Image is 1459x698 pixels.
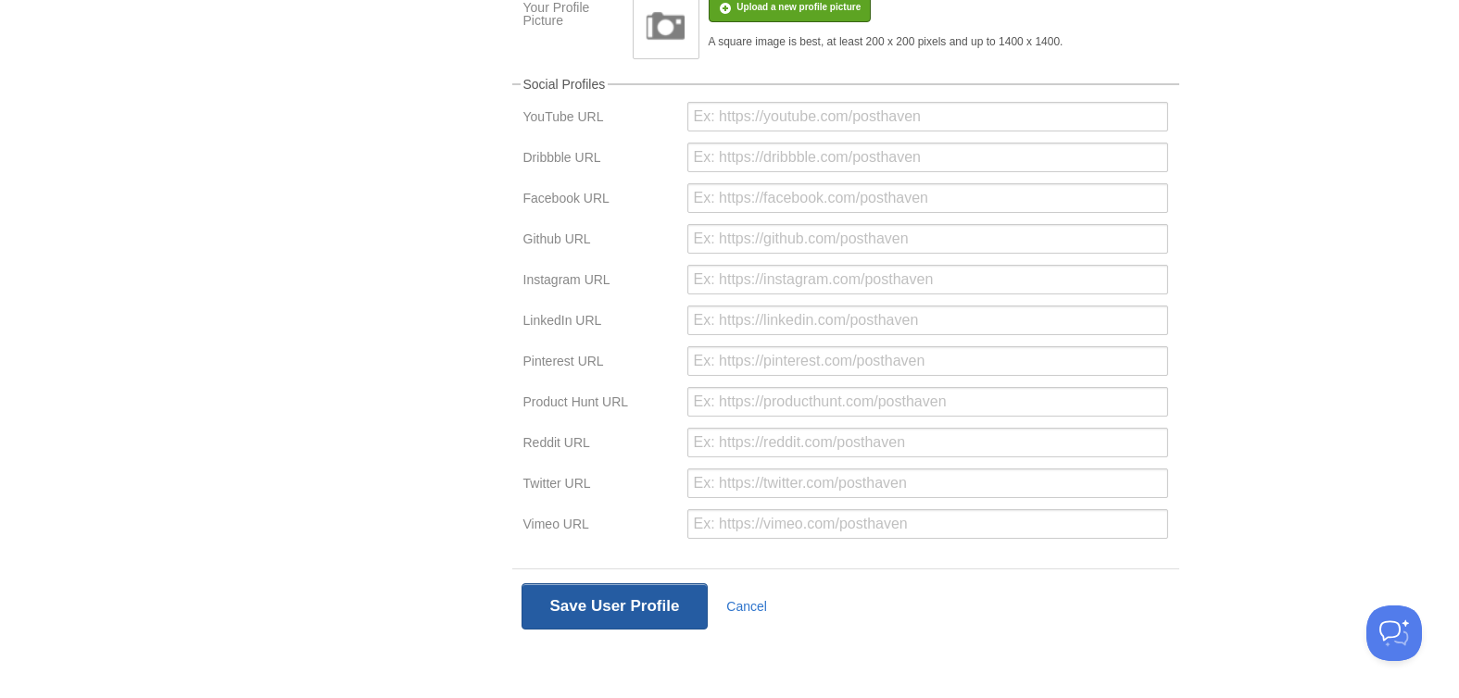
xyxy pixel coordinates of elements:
[523,395,676,413] label: Product Hunt URL
[687,224,1168,254] input: Ex: https://github.com/posthaven
[523,314,676,331] label: LinkedIn URL
[1366,605,1422,661] iframe: Help Scout Beacon - Open
[687,428,1168,457] input: Ex: https://reddit.com/posthaven
[687,509,1168,539] input: Ex: https://vimeo.com/posthaven
[687,346,1168,376] input: Ex: https://pinterest.com/posthaven
[521,78,609,91] legend: Social Profiles
[523,232,676,250] label: Github URL
[687,305,1168,335] input: Ex: https://linkedin.com/posthaven
[522,583,709,629] button: Save User Profile
[523,517,676,535] label: Vimeo URL
[523,151,676,168] label: Dribbble URL
[523,273,676,291] label: Instagram URL
[687,102,1168,131] input: Ex: https://youtube.com/posthaven
[687,387,1168,417] input: Ex: https://producthunt.com/posthaven
[523,1,622,31] label: Your Profile Picture
[687,183,1168,213] input: Ex: https://facebook.com/posthaven
[687,143,1168,172] input: Ex: https://dribbble.com/posthaven
[687,468,1168,498] input: Ex: https://twitter.com/posthaven
[709,36,1063,47] div: A square image is best, at least 200 x 200 pixels and up to 1400 x 1400.
[523,192,676,209] label: Facebook URL
[523,110,676,128] label: YouTube URL
[736,2,861,12] span: Upload a new profile picture
[726,599,767,614] a: Cancel
[523,355,676,372] label: Pinterest URL
[523,477,676,494] label: Twitter URL
[687,265,1168,294] input: Ex: https://instagram.com/posthaven
[523,436,676,454] label: Reddit URL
